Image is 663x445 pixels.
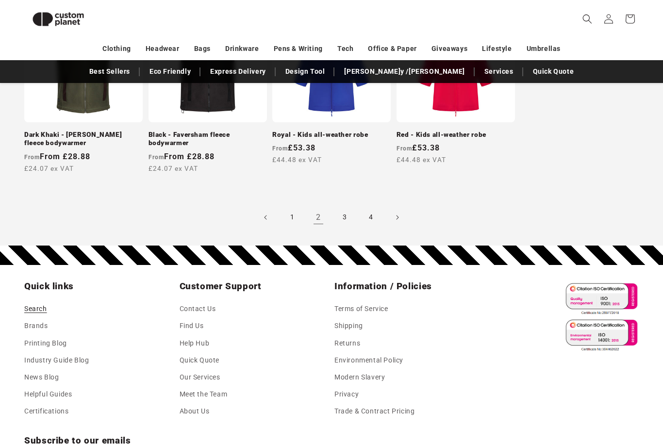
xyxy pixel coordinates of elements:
summary: Search [577,8,598,30]
a: Bags [194,40,211,57]
a: News Blog [24,369,59,386]
a: About Us [180,403,210,420]
a: Privacy [334,386,359,403]
a: Certifications [24,403,68,420]
a: Next page [386,207,408,228]
a: Page 4 [360,207,381,228]
a: Search [24,303,47,317]
a: Dark Khaki - [PERSON_NAME] fleece bodywarmer [24,131,143,148]
a: Returns [334,335,360,352]
a: Office & Paper [368,40,416,57]
a: Royal - Kids all-weather robe [272,131,391,139]
img: Custom Planet [24,4,92,34]
a: Trade & Contract Pricing [334,403,414,420]
a: Quick Quote [528,63,579,80]
a: Industry Guide Blog [24,352,89,369]
a: Terms of Service [334,303,388,317]
a: Meet the Team [180,386,228,403]
a: Our Services [180,369,220,386]
a: Help Hub [180,335,210,352]
img: ISO 9001 Certified [562,280,639,317]
a: Contact Us [180,303,216,317]
a: Design Tool [281,63,330,80]
a: Modern Slavery [334,369,385,386]
a: Pens & Writing [274,40,323,57]
a: Page 1 [282,207,303,228]
a: Black - Faversham fleece bodywarmer [149,131,267,148]
h2: Customer Support [180,280,329,292]
a: Umbrellas [527,40,561,57]
a: Headwear [146,40,180,57]
a: Clothing [102,40,131,57]
a: Lifestyle [482,40,512,57]
a: Drinkware [225,40,259,57]
nav: Pagination [24,207,639,228]
a: Eco Friendly [145,63,196,80]
a: Red - Kids all-weather robe [397,131,515,139]
a: [PERSON_NAME]y /[PERSON_NAME] [339,63,469,80]
a: Page 3 [334,207,355,228]
h2: Quick links [24,280,174,292]
iframe: Chat Widget [497,340,663,445]
a: Services [480,63,518,80]
a: Tech [337,40,353,57]
a: Best Sellers [84,63,135,80]
a: Previous page [255,207,277,228]
a: Giveaways [431,40,467,57]
a: Quick Quote [180,352,220,369]
a: Helpful Guides [24,386,72,403]
a: Printing Blog [24,335,67,352]
h2: Information / Policies [334,280,484,292]
a: Brands [24,317,48,334]
a: Environmental Policy [334,352,403,369]
a: Shipping [334,317,363,334]
a: Find Us [180,317,204,334]
a: Page 2 [308,207,329,228]
img: ISO 14001 Certified [562,317,639,353]
a: Express Delivery [205,63,271,80]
